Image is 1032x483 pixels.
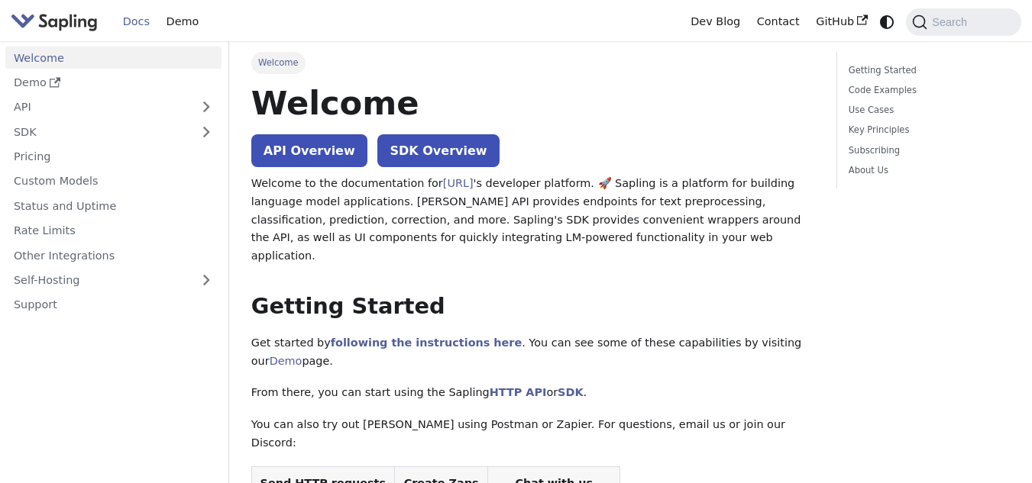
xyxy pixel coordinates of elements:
a: SDK Overview [377,134,499,167]
a: Demo [270,355,302,367]
a: Sapling.aiSapling.ai [11,11,103,33]
a: Use Cases [849,103,1005,118]
p: Welcome to the documentation for 's developer platform. 🚀 Sapling is a platform for building lang... [251,175,815,266]
a: Welcome [5,47,222,69]
a: Support [5,294,222,316]
a: Subscribing [849,143,1005,158]
button: Search (Command+K) [906,8,1021,36]
span: Search [927,16,976,28]
button: Expand sidebar category 'SDK' [191,121,222,143]
a: Demo [158,10,207,34]
a: Dev Blog [682,10,748,34]
p: You can also try out [PERSON_NAME] using Postman or Zapier. For questions, email us or join our D... [251,416,815,452]
a: API [5,96,191,118]
button: Expand sidebar category 'API' [191,96,222,118]
a: Custom Models [5,170,222,192]
a: following the instructions here [331,336,522,349]
a: Getting Started [849,63,1005,78]
a: GitHub [807,10,875,34]
a: API Overview [251,134,367,167]
a: Self-Hosting [5,269,222,291]
a: Demo [5,72,222,94]
a: HTTP API [490,386,547,398]
p: From there, you can start using the Sapling or . [251,384,815,402]
a: [URL] [443,177,474,189]
h2: Getting Started [251,293,815,320]
img: Sapling.ai [11,11,98,33]
a: Status and Uptime [5,195,222,217]
button: Switch between dark and light mode (currently system mode) [876,11,898,33]
a: Docs [115,10,158,34]
a: Key Principles [849,123,1005,137]
a: SDK [5,121,191,143]
nav: Breadcrumbs [251,52,815,73]
a: Other Integrations [5,244,222,266]
a: Pricing [5,146,222,168]
a: Rate Limits [5,220,222,242]
a: About Us [849,163,1005,178]
p: Get started by . You can see some of these capabilities by visiting our page. [251,334,815,371]
a: SDK [558,386,583,398]
h1: Welcome [251,82,815,124]
span: Welcome [251,52,306,73]
a: Code Examples [849,83,1005,98]
a: Contact [749,10,808,34]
